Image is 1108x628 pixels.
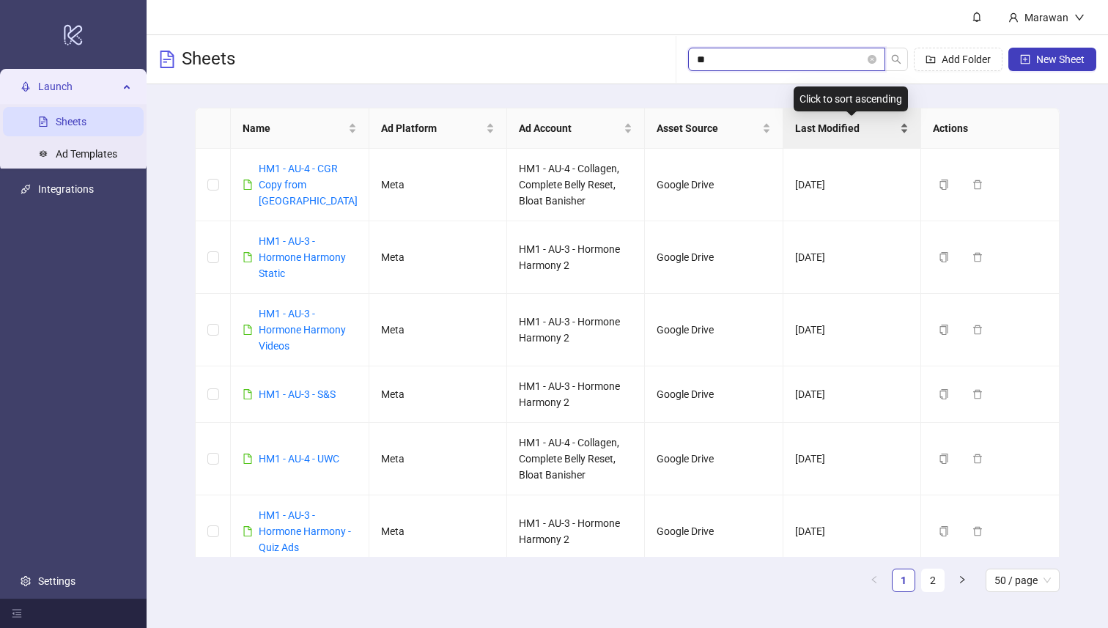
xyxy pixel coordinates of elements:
td: HM1 - AU-3 - Hormone Harmony 2 [507,294,645,366]
td: [DATE] [783,423,921,495]
a: Sheets [56,117,86,128]
span: user [1008,12,1019,23]
span: Asset Source [657,120,758,136]
span: left [870,575,879,584]
td: Google Drive [645,366,783,423]
span: delete [972,526,983,536]
li: 1 [892,569,915,592]
span: copy [939,325,949,335]
a: HM1 - AU-3 - Hormone Harmony Videos [259,308,346,352]
span: copy [939,454,949,464]
span: copy [939,526,949,536]
td: HM1 - AU-3 - Hormone Harmony 2 [507,221,645,294]
span: delete [972,389,983,399]
a: HM1 - AU-3 - Hormone Harmony - Quiz Ads [259,509,351,553]
button: right [950,569,974,592]
a: HM1 - AU-3 - Hormone Harmony Static [259,235,346,279]
td: Google Drive [645,423,783,495]
th: Last Modified [783,108,921,149]
span: file [243,526,253,536]
span: plus-square [1020,54,1030,64]
span: Add Folder [942,53,991,65]
a: Ad Templates [56,149,117,160]
button: close-circle [868,55,876,64]
td: HM1 - AU-4 - Collagen, Complete Belly Reset, Bloat Banisher [507,423,645,495]
button: left [863,569,886,592]
td: HM1 - AU-4 - Collagen, Complete Belly Reset, Bloat Banisher [507,149,645,221]
span: 50 / page [994,569,1051,591]
span: delete [972,252,983,262]
div: Page Size [986,569,1060,592]
li: Next Page [950,569,974,592]
span: copy [939,252,949,262]
span: file [243,180,253,190]
td: Meta [369,366,507,423]
span: Launch [38,73,119,102]
span: file-text [158,51,176,68]
td: Meta [369,423,507,495]
span: delete [972,180,983,190]
td: Google Drive [645,495,783,568]
span: Last Modified [795,120,897,136]
td: Meta [369,294,507,366]
td: Meta [369,149,507,221]
span: Ad Account [519,120,621,136]
a: Settings [38,575,75,587]
td: Google Drive [645,294,783,366]
a: HM1 - AU-3 - S&S [259,388,336,400]
span: bell [972,12,982,22]
span: right [958,575,967,584]
td: [DATE] [783,294,921,366]
td: HM1 - AU-3 - Hormone Harmony 2 [507,495,645,568]
a: Integrations [38,184,94,196]
li: Previous Page [863,569,886,592]
td: [DATE] [783,366,921,423]
span: down [1074,12,1085,23]
td: Meta [369,495,507,568]
button: Add Folder [914,48,1002,71]
span: search [891,54,901,64]
th: Ad Platform [369,108,507,149]
td: [DATE] [783,149,921,221]
td: [DATE] [783,495,921,568]
span: Name [243,120,344,136]
th: Name [231,108,369,149]
button: New Sheet [1008,48,1096,71]
span: file [243,454,253,464]
span: copy [939,389,949,399]
th: Actions [921,108,1059,149]
td: Google Drive [645,149,783,221]
div: Click to sort ascending [794,86,908,111]
td: HM1 - AU-3 - Hormone Harmony 2 [507,366,645,423]
a: HM1 - AU-4 - UWC [259,453,339,465]
span: file [243,325,253,335]
span: menu-fold [12,608,22,618]
th: Asset Source [645,108,783,149]
span: file [243,252,253,262]
a: 2 [922,569,944,591]
div: Marawan [1019,10,1074,26]
span: delete [972,454,983,464]
span: New Sheet [1036,53,1085,65]
a: 1 [893,569,915,591]
span: file [243,389,253,399]
td: Meta [369,221,507,294]
li: 2 [921,569,945,592]
th: Ad Account [507,108,645,149]
span: Ad Platform [381,120,483,136]
a: HM1 - AU-4 - CGR Copy from [GEOGRAPHIC_DATA] [259,163,358,207]
td: [DATE] [783,221,921,294]
span: copy [939,180,949,190]
span: rocket [21,82,31,92]
span: delete [972,325,983,335]
h3: Sheets [182,48,235,71]
span: folder-add [926,54,936,64]
td: Google Drive [645,221,783,294]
